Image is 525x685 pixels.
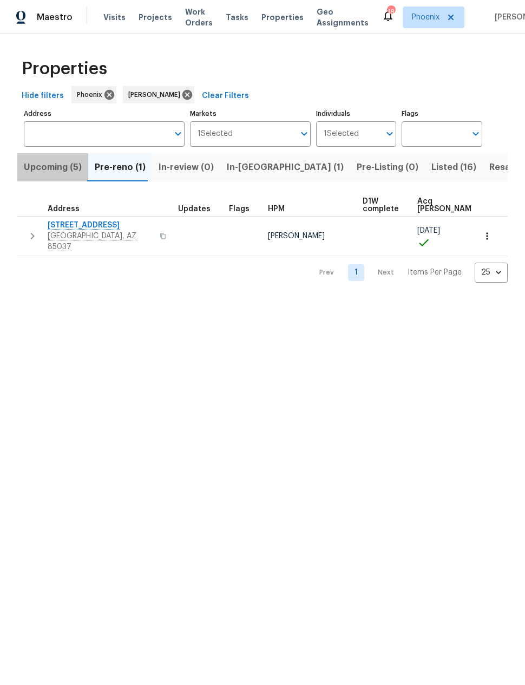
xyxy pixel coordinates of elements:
[417,198,478,213] span: Acq [PERSON_NAME]
[316,110,397,117] label: Individuals
[48,205,80,213] span: Address
[363,198,399,213] span: D1W complete
[402,110,482,117] label: Flags
[226,14,248,21] span: Tasks
[202,89,249,103] span: Clear Filters
[227,160,344,175] span: In-[GEOGRAPHIC_DATA] (1)
[475,258,508,286] div: 25
[22,89,64,103] span: Hide filters
[297,126,312,141] button: Open
[268,205,285,213] span: HPM
[123,86,194,103] div: [PERSON_NAME]
[324,129,359,139] span: 1 Selected
[37,12,73,23] span: Maestro
[268,232,325,240] span: [PERSON_NAME]
[128,89,185,100] span: [PERSON_NAME]
[317,6,369,28] span: Geo Assignments
[22,63,107,74] span: Properties
[198,129,233,139] span: 1 Selected
[348,264,364,281] a: Goto page 1
[178,205,211,213] span: Updates
[412,12,439,23] span: Phoenix
[431,160,476,175] span: Listed (16)
[95,160,146,175] span: Pre-reno (1)
[357,160,418,175] span: Pre-Listing (0)
[139,12,172,23] span: Projects
[170,126,186,141] button: Open
[71,86,116,103] div: Phoenix
[17,86,68,106] button: Hide filters
[77,89,107,100] span: Phoenix
[185,6,213,28] span: Work Orders
[190,110,311,117] label: Markets
[261,12,304,23] span: Properties
[417,227,440,234] span: [DATE]
[198,86,253,106] button: Clear Filters
[159,160,214,175] span: In-review (0)
[387,6,395,17] div: 18
[309,263,508,283] nav: Pagination Navigation
[24,160,82,175] span: Upcoming (5)
[24,110,185,117] label: Address
[229,205,250,213] span: Flags
[382,126,397,141] button: Open
[468,126,483,141] button: Open
[103,12,126,23] span: Visits
[408,267,462,278] p: Items Per Page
